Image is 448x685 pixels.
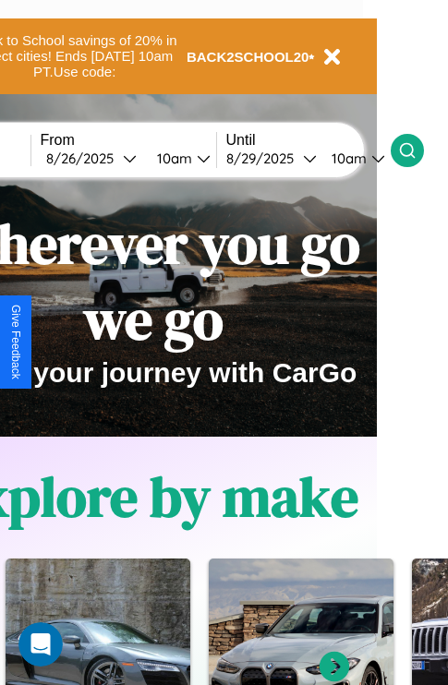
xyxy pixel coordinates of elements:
b: BACK2SCHOOL20 [187,49,309,65]
div: 8 / 26 / 2025 [46,150,123,167]
div: 10am [148,150,197,167]
button: 10am [142,149,216,168]
label: From [41,132,216,149]
iframe: Intercom live chat [18,622,63,667]
div: 8 / 29 / 2025 [226,150,303,167]
div: Give Feedback [9,305,22,379]
button: 8/26/2025 [41,149,142,168]
label: Until [226,132,391,149]
div: 10am [322,150,371,167]
button: 10am [317,149,391,168]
